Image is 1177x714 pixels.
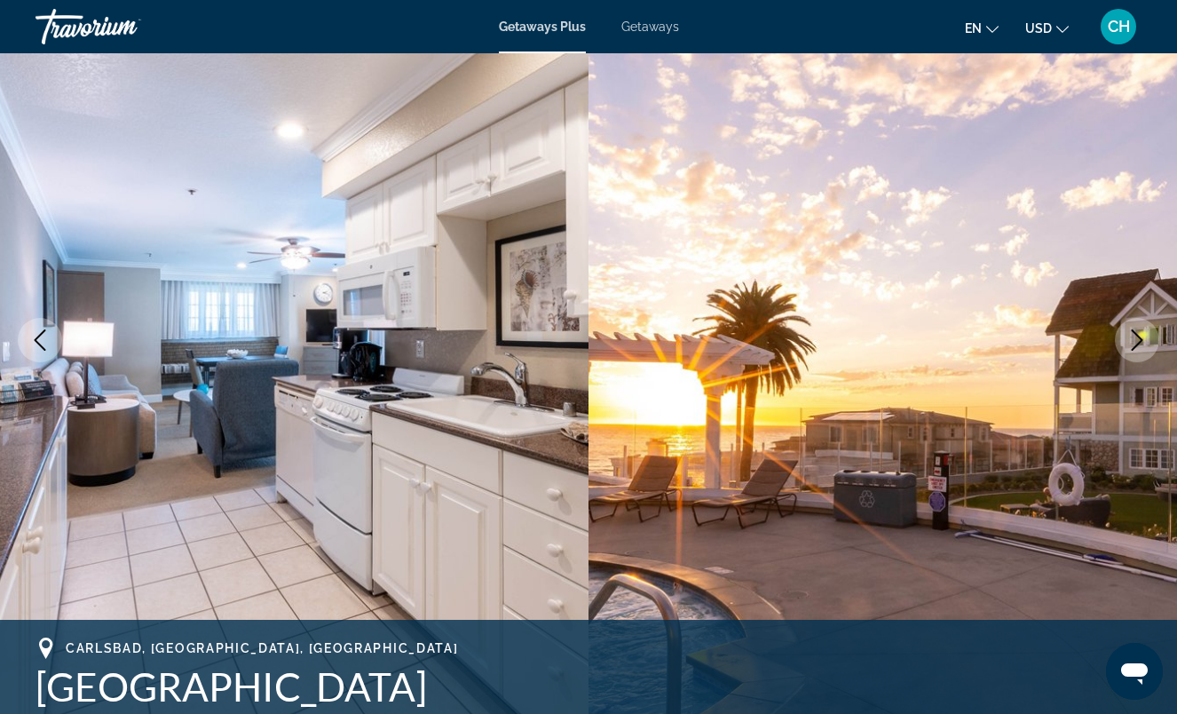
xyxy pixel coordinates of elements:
button: User Menu [1095,8,1141,45]
a: Getaways [621,20,679,34]
iframe: Button to launch messaging window [1106,643,1163,700]
button: Change currency [1025,15,1069,41]
a: Travorium [36,4,213,50]
span: USD [1025,21,1052,36]
button: Change language [965,15,999,41]
span: CH [1108,18,1130,36]
span: en [965,21,982,36]
span: Carlsbad, [GEOGRAPHIC_DATA], [GEOGRAPHIC_DATA] [66,641,458,655]
button: Previous image [18,318,62,362]
a: Getaways Plus [499,20,586,34]
h1: [GEOGRAPHIC_DATA] [36,663,1141,710]
button: Next image [1115,318,1159,362]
